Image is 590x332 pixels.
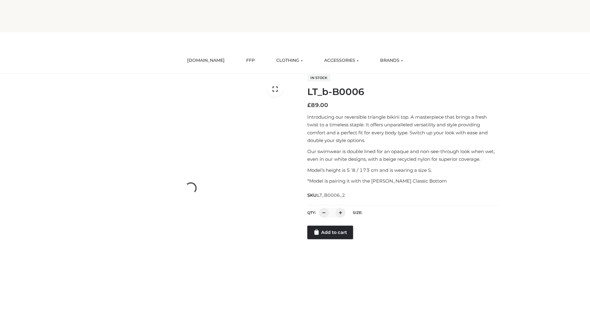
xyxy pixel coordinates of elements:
a: CLOTHING [272,54,307,67]
p: Model’s height is 5 ‘8 / 173 cm and is wearing a size S. [307,166,499,174]
span: £ [307,102,311,109]
label: QTY: [307,210,316,215]
span: In stock [307,74,330,81]
p: *Model is pairing it with the [PERSON_NAME] Classic Bottom [307,177,499,185]
span: LT_B0006_2 [317,192,345,198]
a: ACCESSORIES [320,54,363,67]
a: [DOMAIN_NAME] [183,54,229,67]
p: Introducing our reversible triangle bikini top. A masterpiece that brings a fresh twist to a time... [307,113,499,144]
h1: LT_b-B0006 [307,86,499,97]
span: SKU: [307,192,346,199]
bdi: 89.00 [307,102,328,109]
p: Our swimwear is double lined for an opaque and non-see-through look when wet, even in our white d... [307,148,499,163]
a: BRANDS [376,54,407,67]
a: FFP [242,54,259,67]
label: Size: [353,210,362,215]
a: Add to cart [307,226,353,239]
